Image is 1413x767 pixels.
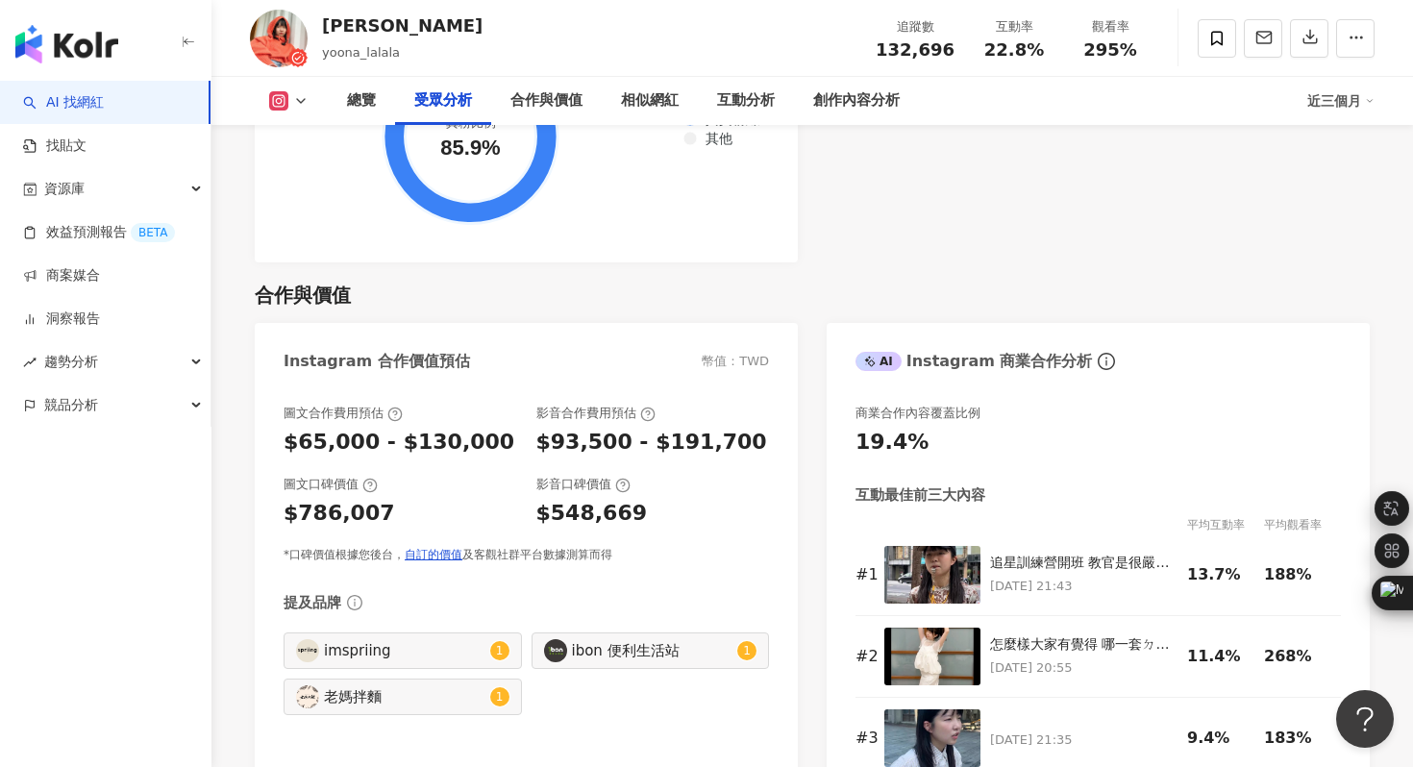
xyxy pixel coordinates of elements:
img: KOL Avatar [296,685,319,708]
div: 觀看率 [1074,17,1147,37]
div: 平均觀看率 [1264,515,1341,534]
div: 影音合作費用預估 [536,405,656,422]
img: KOL Avatar [544,639,567,662]
div: 總覽 [347,89,376,112]
div: 追星訓練營開班 教官是很嚴厲ㄉ 皮繃緊一點 - 每次出門只要是追星行程 手機電量就會秒沒 行動電源實在太重要 - 各位知道7-ELEVEN ibon 就可以租借行動電源了嗎 即日起到10/15 ... [990,554,1177,573]
div: # 1 [855,564,875,585]
div: 268% [1264,646,1331,667]
div: # 2 [855,646,875,667]
span: 132,696 [876,39,954,60]
span: 競品分析 [44,383,98,427]
div: 9.4% [1187,728,1254,749]
div: [PERSON_NAME] [322,13,483,37]
div: 商業合作內容覆蓋比例 [855,405,980,422]
p: [DATE] 20:55 [990,657,1177,679]
iframe: Help Scout Beacon - Open [1336,690,1394,748]
a: 效益預測報告BETA [23,223,175,242]
span: 1 [496,644,504,657]
span: 295% [1083,40,1137,60]
img: 怎麼樣大家有覺得 哪一套ㄉ風格比較適合我嗎 - 雖然我真的很常穿T-shirt 但近年我還是 有開始在穿搭這條路上努力 覺得讓自己好看的出門 是一件會心情很好的事情☀️ 希望持續努力 有朝一日能... [884,628,980,685]
div: AI [855,352,902,371]
span: 1 [743,644,751,657]
div: ibon 便利生活站 [572,640,733,661]
div: 提及品牌 [284,593,341,613]
div: $548,669 [536,499,648,529]
span: info-circle [344,592,365,613]
span: rise [23,356,37,369]
p: [DATE] 21:35 [990,730,1177,751]
sup: 1 [490,687,509,706]
div: 受眾分析 [414,89,472,112]
div: 創作內容分析 [813,89,900,112]
img: 追星訓練營開班 教官是很嚴厲ㄉ 皮繃緊一點 - 每次出門只要是追星行程 手機電量就會秒沒 行動電源實在太重要 - 各位知道7-ELEVEN ibon 就可以租借行動電源了嗎 即日起到10/15 ... [884,546,980,604]
img: KOL Avatar [296,639,319,662]
sup: 1 [490,641,509,660]
span: 其他 [691,131,732,146]
div: Instagram 商業合作分析 [855,351,1092,372]
div: 平均互動率 [1187,515,1264,534]
div: 11.4% [1187,646,1254,667]
div: 合作與價值 [255,282,351,309]
div: $93,500 - $191,700 [536,428,767,458]
div: 幣值：TWD [702,353,769,370]
div: 圖文口碑價值 [284,476,378,493]
a: 商案媒合 [23,266,100,285]
div: imspriing [324,640,485,661]
div: 追蹤數 [876,17,954,37]
div: 怎麼樣大家有覺得 哪一套ㄉ風格比較適合我嗎 - 雖然我真的很常穿T-shirt 但近年我還是 有開始在穿搭這條路上努力 覺得讓自己好看的出門 是一件會心情很好的事情☀️ 希望持續努力 有朝一日能... [990,635,1177,655]
div: 183% [1264,728,1331,749]
div: 近三個月 [1307,86,1375,116]
div: *口碑價值根據您後台， 及客觀社群平台數據測算而得 [284,547,769,563]
span: info-circle [1095,350,1118,373]
div: 互動分析 [717,89,775,112]
div: 圖文合作費用預估 [284,405,403,422]
div: 合作與價值 [510,89,583,112]
div: 188% [1264,564,1331,585]
div: 13.7% [1187,564,1254,585]
div: $786,007 [284,499,395,529]
span: 趨勢分析 [44,340,98,383]
sup: 1 [737,641,756,660]
span: 資源庫 [44,167,85,210]
div: 老媽拌麵 [324,686,485,707]
div: Instagram 合作價值預估 [284,351,470,372]
img: KOL Avatar [250,10,308,67]
a: 找貼文 [23,136,87,156]
div: 19.4% [855,428,929,458]
div: 互動最佳前三大內容 [855,485,985,506]
a: 洞察報告 [23,309,100,329]
span: yoona_lalala [322,45,400,60]
a: 自訂的價值 [405,548,462,561]
div: 影音口碑價值 [536,476,631,493]
div: $65,000 - $130,000 [284,428,514,458]
p: [DATE] 21:43 [990,576,1177,597]
div: 互動率 [978,17,1051,37]
div: # 3 [855,728,875,749]
span: 22.8% [984,40,1044,60]
span: 1 [496,690,504,704]
img: logo [15,25,118,63]
a: searchAI 找網紅 [23,93,104,112]
div: 相似網紅 [621,89,679,112]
